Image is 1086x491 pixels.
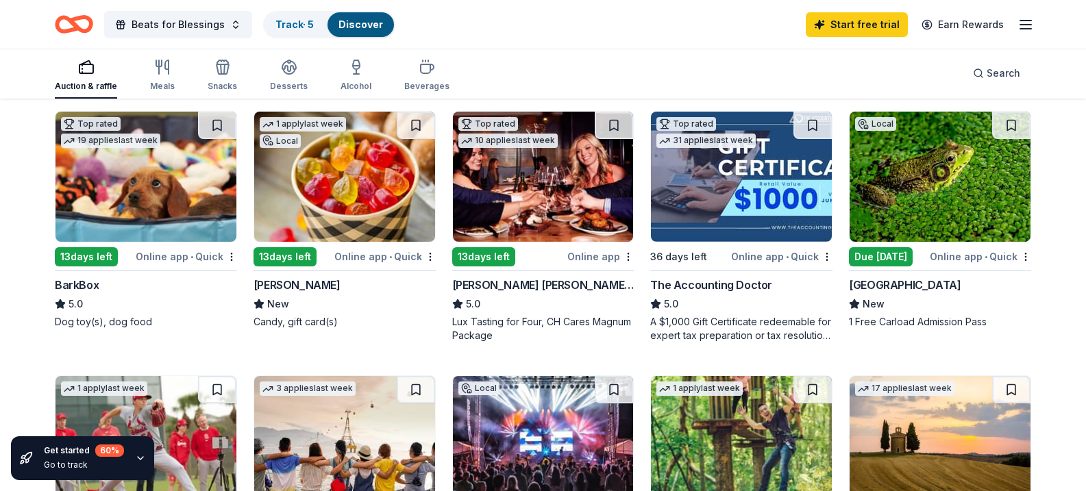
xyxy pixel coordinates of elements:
[731,248,832,265] div: Online app Quick
[650,315,832,342] div: A $1,000 Gift Certificate redeemable for expert tax preparation or tax resolution services—recipi...
[208,81,237,92] div: Snacks
[254,112,435,242] img: Image for Albanese
[849,247,913,266] div: Due [DATE]
[275,18,314,30] a: Track· 5
[458,381,499,395] div: Local
[452,247,515,266] div: 13 days left
[650,277,772,293] div: The Accounting Doctor
[132,16,225,33] span: Beats for Blessings
[104,11,252,38] button: Beats for Blessings
[270,53,308,99] button: Desserts
[260,117,346,131] div: 1 apply last week
[190,251,193,262] span: •
[985,251,987,262] span: •
[341,53,371,99] button: Alcohol
[55,8,93,40] a: Home
[850,112,1031,242] img: Image for Cincinnati Nature Center
[69,296,83,312] span: 5.0
[254,277,341,293] div: [PERSON_NAME]
[452,111,634,342] a: Image for Cooper's Hawk Winery and RestaurantsTop rated10 applieslast week13days leftOnline app[P...
[849,315,1031,329] div: 1 Free Carload Admission Pass
[466,296,480,312] span: 5.0
[44,444,124,457] div: Get started
[55,111,237,329] a: Image for BarkBoxTop rated19 applieslast week13days leftOnline app•QuickBarkBox5.0Dog toy(s), dog...
[260,134,301,148] div: Local
[254,247,317,266] div: 13 days left
[651,112,832,242] img: Image for The Accounting Doctor
[452,277,634,293] div: [PERSON_NAME] [PERSON_NAME] Winery and Restaurants
[55,277,99,293] div: BarkBox
[55,53,117,99] button: Auction & raffle
[650,111,832,342] a: Image for The Accounting DoctorTop rated31 applieslast week36 days leftOnline app•QuickThe Accoun...
[254,111,436,329] a: Image for Albanese1 applylast weekLocal13days leftOnline app•Quick[PERSON_NAME]NewCandy, gift car...
[987,65,1020,81] span: Search
[656,381,743,396] div: 1 apply last week
[338,18,383,30] a: Discover
[267,296,289,312] span: New
[270,81,308,92] div: Desserts
[404,81,449,92] div: Beverages
[913,12,1012,37] a: Earn Rewards
[55,112,236,242] img: Image for BarkBox
[341,81,371,92] div: Alcohol
[208,53,237,99] button: Snacks
[55,81,117,92] div: Auction & raffle
[389,251,392,262] span: •
[855,117,896,131] div: Local
[61,381,147,396] div: 1 apply last week
[453,112,634,242] img: Image for Cooper's Hawk Winery and Restaurants
[452,315,634,342] div: Lux Tasting for Four, CH Cares Magnum Package
[55,247,118,266] div: 13 days left
[260,381,356,396] div: 3 applies last week
[404,53,449,99] button: Beverages
[334,248,436,265] div: Online app Quick
[863,296,885,312] span: New
[930,248,1031,265] div: Online app Quick
[458,117,518,131] div: Top rated
[150,81,175,92] div: Meals
[254,315,436,329] div: Candy, gift card(s)
[806,12,908,37] a: Start free trial
[786,251,789,262] span: •
[650,249,707,265] div: 36 days left
[95,444,124,457] div: 60 %
[55,315,237,329] div: Dog toy(s), dog food
[849,111,1031,329] a: Image for Cincinnati Nature CenterLocalDue [DATE]Online app•Quick[GEOGRAPHIC_DATA]New1 Free Carlo...
[664,296,678,312] span: 5.0
[263,11,395,38] button: Track· 5Discover
[61,134,160,148] div: 19 applies last week
[855,381,954,396] div: 17 applies last week
[962,60,1031,87] button: Search
[567,248,634,265] div: Online app
[150,53,175,99] button: Meals
[849,277,961,293] div: [GEOGRAPHIC_DATA]
[656,134,756,148] div: 31 applies last week
[44,459,124,470] div: Go to track
[458,134,558,148] div: 10 applies last week
[656,117,716,131] div: Top rated
[61,117,121,131] div: Top rated
[136,248,237,265] div: Online app Quick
